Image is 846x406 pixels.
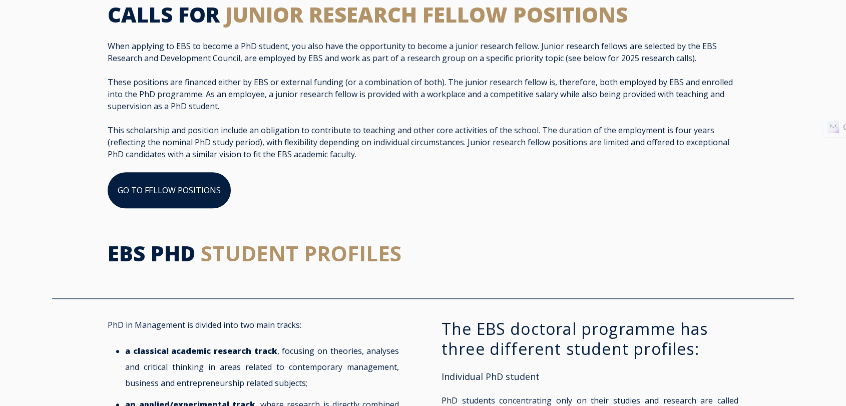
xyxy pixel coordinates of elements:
[442,370,540,382] span: Individual PhD student
[108,124,738,160] p: This scholarship and position include an obligation to contribute to teaching and other core acti...
[108,2,738,28] h2: CALLS FOR
[108,76,738,112] p: These positions are financed either by EBS or external funding (or a combination of both). The ju...
[108,40,738,64] p: When applying to EBS to become a PhD student, you also have the opportunity to become a junior re...
[108,172,231,208] a: GO TO FELLOW POSITIONS
[125,345,277,356] strong: a classical academic research track
[108,240,738,267] h2: EBS PHD
[125,343,399,391] li: , focusing on theories, analyses and critical thinking in areas related to contemporary managemen...
[201,239,401,267] span: STUDENT PROFILES
[442,319,738,359] h3: The EBS doctoral programme has three different student profiles:
[108,319,404,331] p: PhD in Management is divided into two main tracks:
